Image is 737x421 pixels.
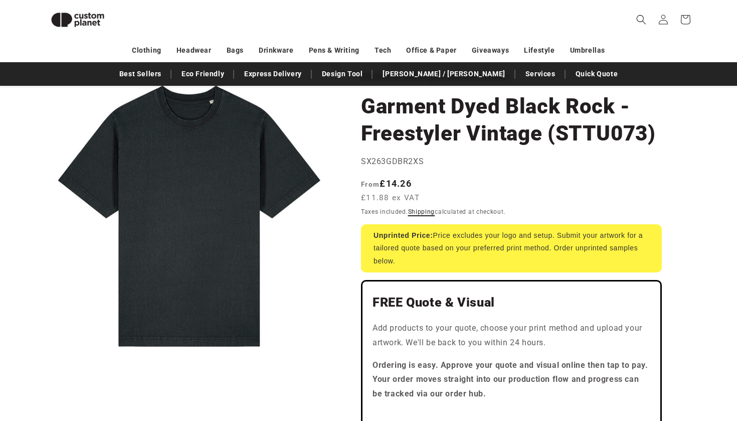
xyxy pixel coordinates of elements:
[317,65,368,83] a: Design Tool
[227,42,244,59] a: Bags
[373,321,650,350] p: Add products to your quote, choose your print method and upload your artwork. We'll be back to yo...
[361,157,424,166] span: SX263GDBR2XS
[239,65,307,83] a: Express Delivery
[373,295,650,311] h2: FREE Quote & Visual
[378,65,510,83] a: [PERSON_NAME] / [PERSON_NAME]
[259,42,293,59] a: Drinkware
[361,93,662,147] h1: Garment Dyed Black Rock - Freestyler Vintage (STTU073)
[570,42,605,59] a: Umbrellas
[43,69,336,363] media-gallery: Gallery Viewer
[176,65,229,83] a: Eco Friendly
[309,42,359,59] a: Pens & Writing
[361,224,662,272] div: Price excludes your logo and setup. Submit your artwork for a tailored quote based on your prefer...
[373,360,648,399] strong: Ordering is easy. Approve your quote and visual online then tap to pay. Your order moves straight...
[361,180,380,188] span: From
[374,231,433,239] strong: Unprinted Price:
[687,373,737,421] iframe: Chat Widget
[361,192,420,204] span: £11.88 ex VAT
[114,65,166,83] a: Best Sellers
[176,42,212,59] a: Headwear
[361,178,412,189] strong: £14.26
[361,207,662,217] div: Taxes included. calculated at checkout.
[406,42,456,59] a: Office & Paper
[472,42,509,59] a: Giveaways
[373,409,650,419] iframe: Customer reviews powered by Trustpilot
[375,42,391,59] a: Tech
[43,4,113,36] img: Custom Planet
[408,208,435,215] a: Shipping
[630,9,652,31] summary: Search
[571,65,623,83] a: Quick Quote
[132,42,161,59] a: Clothing
[524,42,555,59] a: Lifestyle
[520,65,561,83] a: Services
